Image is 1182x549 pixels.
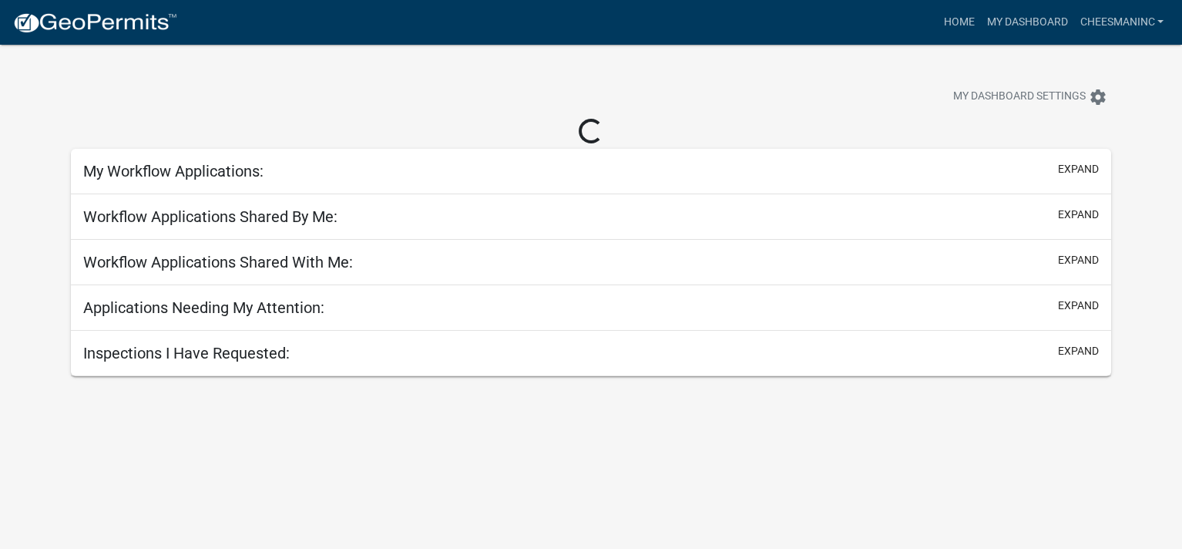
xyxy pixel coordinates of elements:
h5: Applications Needing My Attention: [83,298,324,317]
h5: Workflow Applications Shared By Me: [83,207,337,226]
a: Home [937,8,980,37]
i: settings [1089,88,1107,106]
span: My Dashboard Settings [953,88,1086,106]
button: expand [1058,161,1099,177]
button: My Dashboard Settingssettings [941,82,1120,112]
a: My Dashboard [980,8,1073,37]
button: expand [1058,343,1099,359]
button: expand [1058,252,1099,268]
a: cheesmaninc [1073,8,1170,37]
h5: Workflow Applications Shared With Me: [83,253,353,271]
button: expand [1058,298,1099,314]
button: expand [1058,207,1099,223]
h5: Inspections I Have Requested: [83,344,290,362]
h5: My Workflow Applications: [83,162,264,180]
